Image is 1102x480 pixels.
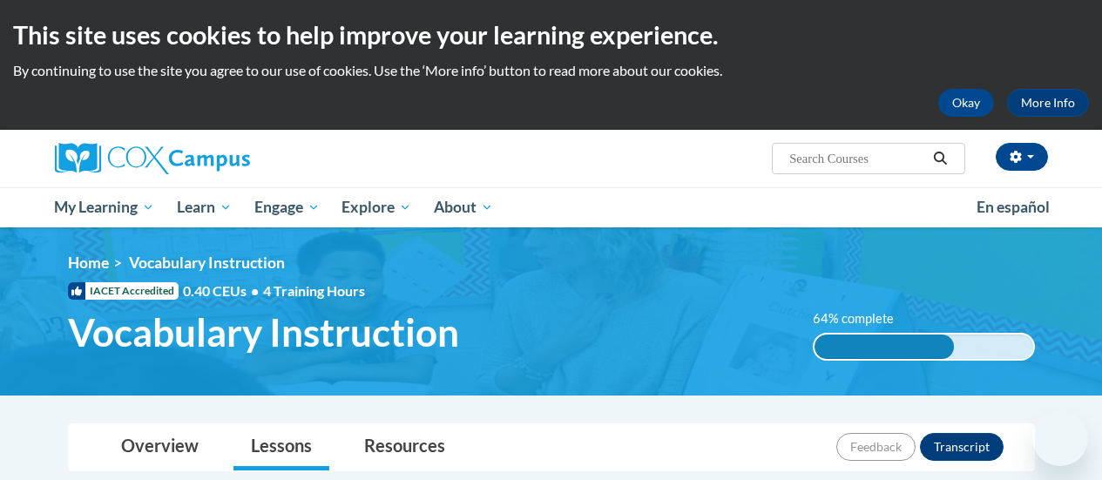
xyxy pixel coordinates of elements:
img: Cox Campus [55,143,250,174]
span: Vocabulary Instruction [68,309,459,355]
h2: This site uses cookies to help improve your learning experience. [13,17,1089,52]
a: Cox Campus [55,143,368,174]
button: Search [927,148,953,169]
span: About [434,197,493,218]
a: Home [68,254,109,272]
a: Resources [347,424,463,470]
button: Account Settings [996,143,1048,171]
span: • [251,282,259,299]
a: Lessons [233,424,329,470]
a: Overview [104,424,216,470]
span: Learn [177,197,232,218]
span: Explore [341,197,411,218]
a: More Info [1007,89,1089,117]
span: Vocabulary Instruction [129,254,285,272]
span: Engage [254,197,320,218]
a: Learn [166,187,243,227]
button: Okay [938,89,994,117]
iframe: Button to launch messaging window [1032,410,1088,466]
a: En español [965,189,1061,226]
span: 0.40 CEUs [183,281,263,301]
a: My Learning [44,187,166,227]
div: Main menu [42,187,1061,227]
button: Feedback [836,433,916,461]
span: IACET Accredited [68,282,179,300]
span: En español [977,198,1050,216]
p: By continuing to use the site you agree to our use of cookies. Use the ‘More info’ button to read... [13,61,1089,80]
label: 64% complete [813,309,913,328]
button: Transcript [920,433,1004,461]
input: Search Courses [788,148,927,169]
a: Explore [330,187,423,227]
span: 4 Training Hours [263,282,365,299]
a: Engage [243,187,331,227]
span: My Learning [54,197,154,218]
div: 64% complete [815,335,955,359]
a: About [423,187,504,227]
